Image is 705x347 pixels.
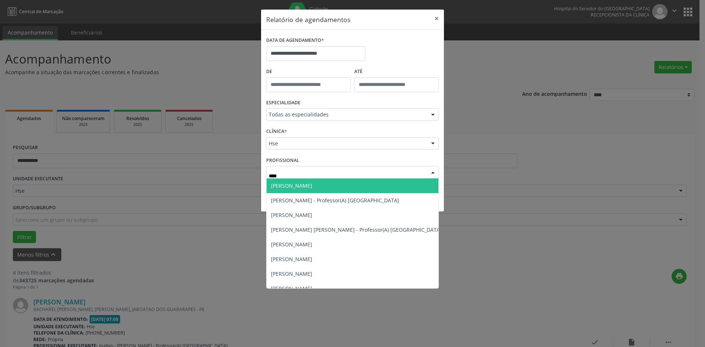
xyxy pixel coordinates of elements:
span: Hse [269,140,424,147]
span: Todas as especialidades [269,111,424,118]
span: [PERSON_NAME] - Professor(A) [GEOGRAPHIC_DATA] [271,197,399,204]
span: [PERSON_NAME] [271,182,312,189]
label: CLÍNICA [266,126,287,137]
h5: Relatório de agendamentos [266,15,350,24]
label: ATÉ [354,66,439,77]
span: [PERSON_NAME] [271,241,312,248]
span: [PERSON_NAME] [271,212,312,218]
label: PROFISSIONAL [266,155,299,166]
label: DATA DE AGENDAMENTO [266,35,324,46]
span: [PERSON_NAME] [PERSON_NAME] - Professor(A) [GEOGRAPHIC_DATA] [271,226,442,233]
label: ESPECIALIDADE [266,97,300,109]
span: [PERSON_NAME] [271,285,312,292]
span: [PERSON_NAME] [271,270,312,277]
button: Close [429,10,444,28]
label: De [266,66,351,77]
span: [PERSON_NAME] [271,256,312,263]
